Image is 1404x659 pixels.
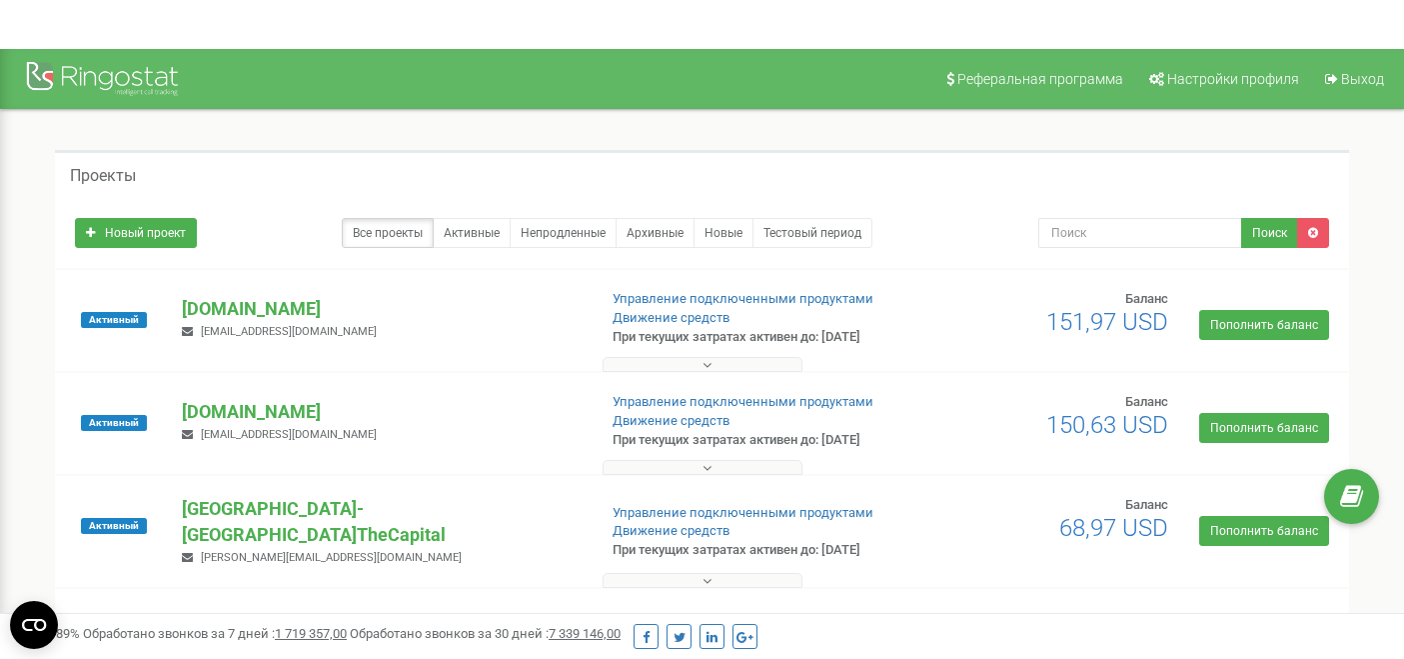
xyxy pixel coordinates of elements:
[1199,413,1329,443] a: Пополнить баланс
[1336,546,1384,594] iframe: Intercom live chat
[1199,310,1329,340] a: Пополнить баланс
[1059,514,1168,542] span: 68,97 USD
[1046,411,1168,439] span: 150,63 USD
[616,218,695,248] a: Архивные
[1125,291,1168,306] span: Баланс
[957,71,1123,87] span: Реферальная программа
[613,394,873,409] a: Управление подключенными продуктами
[201,428,377,441] span: [EMAIL_ADDRESS][DOMAIN_NAME]
[182,399,580,425] p: [DOMAIN_NAME]
[613,413,729,428] a: Движение средств
[613,291,873,306] a: Управление подключенными продуктами
[1167,71,1299,87] span: Настройки профиля
[75,218,197,248] a: Новый проект
[342,218,434,248] a: Все проекты
[350,626,621,641] span: Обработано звонков за 30 дней :
[613,505,873,520] a: Управление подключенными продуктами
[1341,71,1384,87] span: Выход
[1038,218,1242,248] input: Поиск
[81,518,147,534] span: Активный
[613,523,729,538] a: Движение средств
[613,610,873,625] a: Управление подключенными продуктами
[1136,49,1309,109] a: Настройки профиля
[752,218,872,248] a: Тестовый период
[1125,610,1168,625] span: Баланс
[81,312,147,328] span: Активный
[1312,49,1394,109] a: Выход
[1241,218,1298,248] button: Поиск
[1125,497,1168,512] span: Баланс
[613,310,729,325] a: Движение средств
[81,415,147,431] span: Активный
[613,328,903,347] p: При текущих затратах активен до: [DATE]
[694,218,753,248] a: Новые
[201,551,462,564] span: [PERSON_NAME][EMAIL_ADDRESS][DOMAIN_NAME]
[182,296,580,322] p: [DOMAIN_NAME]
[83,626,347,641] span: Обработано звонков за 7 дней :
[613,431,903,450] p: При текущих затратах активен до: [DATE]
[1125,394,1168,409] span: Баланс
[275,626,347,641] u: 1 719 357,00
[1046,308,1168,336] span: 151,97 USD
[201,325,377,338] span: [EMAIL_ADDRESS][DOMAIN_NAME]
[933,49,1133,109] a: Реферальная программа
[549,626,621,641] u: 7 339 146,00
[182,496,580,547] p: [GEOGRAPHIC_DATA]-[GEOGRAPHIC_DATA]TheCapital
[433,218,511,248] a: Активные
[10,601,58,649] button: Open CMP widget
[613,541,903,560] p: При текущих затратах активен до: [DATE]
[70,167,136,185] h5: Проекты
[1199,516,1329,546] a: Пополнить баланс
[510,218,617,248] a: Непродленные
